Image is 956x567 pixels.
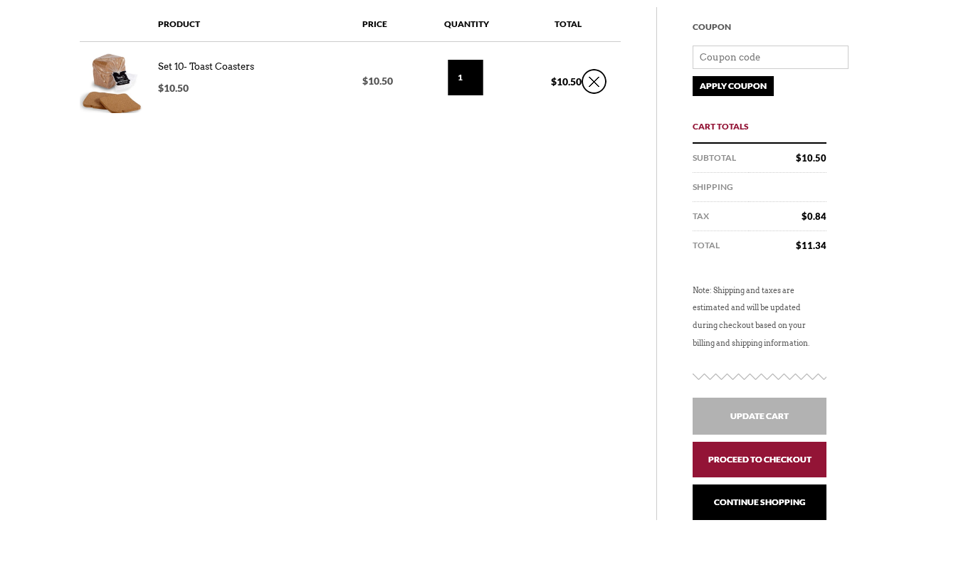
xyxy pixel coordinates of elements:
[80,49,144,113] img: Set 10- Toast Coasters
[693,484,826,520] a: Continue Shopping
[693,231,749,260] th: Total
[423,7,510,42] th: Quantity
[693,110,826,144] h2: Cart Totals
[362,75,393,87] bdi: 10.50
[693,144,749,173] th: Subtotal
[158,61,254,72] a: Set 10- Toast Coasters
[448,60,483,95] input: Qty
[802,211,826,222] bdi: 0.84
[362,7,423,42] th: Price
[693,286,809,348] small: Note: Shipping and taxes are estimated and will be updated during checkout based on your billing ...
[362,75,368,87] span: $
[796,240,826,251] bdi: 11.34
[693,398,826,435] input: Update Cart
[158,82,189,94] bdi: 10.50
[158,7,362,42] th: Product
[693,173,749,202] th: Shipping
[551,75,557,88] span: $
[693,76,774,96] input: Apply Coupon
[796,240,802,251] span: $
[510,7,582,42] th: Total
[796,152,802,164] span: $
[796,152,826,164] bdi: 10.50
[693,442,826,477] a: Proceed to checkout
[693,9,826,46] h3: Coupon
[582,69,606,94] a: ×
[693,46,849,69] input: Coupon code
[551,75,582,88] bdi: 10.50
[802,211,807,222] span: $
[693,202,749,231] th: Tax
[158,82,164,94] span: $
